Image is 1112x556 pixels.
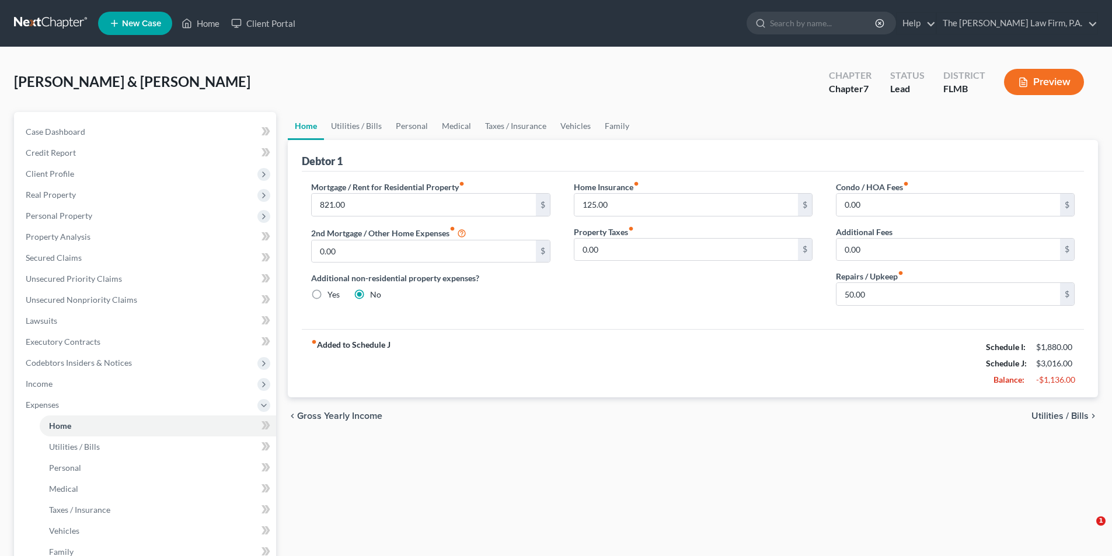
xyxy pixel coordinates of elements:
a: Utilities / Bills [40,436,276,457]
i: fiber_manual_record [459,181,465,187]
span: Expenses [26,400,59,410]
a: Credit Report [16,142,276,163]
span: Lawsuits [26,316,57,326]
div: $ [536,240,550,263]
button: Preview [1004,69,1084,95]
a: Home [288,112,324,140]
label: Additional non-residential property expenses? [311,272,550,284]
strong: Balance: [994,375,1024,384]
span: Home [49,421,71,431]
a: Unsecured Priority Claims [16,268,276,289]
input: -- [836,283,1060,305]
a: Medical [40,478,276,499]
a: Vehicles [40,520,276,541]
a: Personal [389,112,435,140]
a: Medical [435,112,478,140]
a: Property Analysis [16,226,276,247]
a: Personal [40,457,276,478]
i: fiber_manual_record [898,270,904,276]
label: Mortgage / Rent for Residential Property [311,181,465,193]
input: Search by name... [770,12,877,34]
span: 7 [863,83,869,94]
div: $1,880.00 [1036,341,1075,353]
a: Taxes / Insurance [478,112,553,140]
span: Unsecured Nonpriority Claims [26,295,137,305]
span: Credit Report [26,148,76,158]
span: Real Property [26,190,76,200]
iframe: Intercom live chat [1072,516,1100,544]
div: $ [1060,194,1074,216]
span: Personal Property [26,211,92,221]
a: Family [598,112,636,140]
div: $ [798,239,812,261]
div: $ [1060,283,1074,305]
div: $3,016.00 [1036,358,1075,369]
div: Lead [890,82,925,96]
span: 1 [1096,516,1106,526]
span: Gross Yearly Income [297,411,382,421]
i: chevron_right [1089,411,1098,421]
input: -- [312,194,535,216]
label: Home Insurance [574,181,639,193]
div: District [943,69,985,82]
span: Case Dashboard [26,127,85,137]
label: Repairs / Upkeep [836,270,904,282]
div: Chapter [829,82,872,96]
a: Client Portal [225,13,301,34]
span: Medical [49,484,78,494]
label: Yes [327,289,340,300]
a: Lawsuits [16,310,276,331]
label: 2nd Mortgage / Other Home Expenses [311,226,466,240]
label: No [370,289,381,300]
input: -- [836,239,1060,261]
i: fiber_manual_record [633,181,639,187]
div: $ [536,194,550,216]
span: Client Profile [26,169,74,179]
a: The [PERSON_NAME] Law Firm, P.A. [937,13,1097,34]
strong: Schedule I: [986,342,1026,352]
a: Unsecured Nonpriority Claims [16,289,276,310]
a: Secured Claims [16,247,276,268]
i: fiber_manual_record [903,181,909,187]
i: fiber_manual_record [311,339,317,345]
span: Taxes / Insurance [49,505,110,515]
div: $ [798,194,812,216]
a: Executory Contracts [16,331,276,352]
span: Utilities / Bills [1031,411,1089,421]
a: Taxes / Insurance [40,499,276,520]
div: Status [890,69,925,82]
span: Unsecured Priority Claims [26,274,122,284]
a: Vehicles [553,112,598,140]
i: fiber_manual_record [449,226,455,232]
a: Help [897,13,936,34]
span: Secured Claims [26,253,82,263]
input: -- [836,194,1060,216]
input: -- [574,239,798,261]
a: Case Dashboard [16,121,276,142]
span: Executory Contracts [26,337,100,347]
input: -- [574,194,798,216]
span: Income [26,379,53,389]
a: Home [40,415,276,436]
i: fiber_manual_record [628,226,634,232]
label: Condo / HOA Fees [836,181,909,193]
div: FLMB [943,82,985,96]
a: Utilities / Bills [324,112,389,140]
button: chevron_left Gross Yearly Income [288,411,382,421]
strong: Schedule J: [986,358,1027,368]
div: Chapter [829,69,872,82]
input: -- [312,240,535,263]
div: $ [1060,239,1074,261]
span: Codebtors Insiders & Notices [26,358,132,368]
label: Property Taxes [574,226,634,238]
a: Home [176,13,225,34]
div: Debtor 1 [302,154,343,168]
i: chevron_left [288,411,297,421]
strong: Added to Schedule J [311,339,391,388]
span: Personal [49,463,81,473]
div: -$1,136.00 [1036,374,1075,386]
span: [PERSON_NAME] & [PERSON_NAME] [14,73,250,90]
span: Property Analysis [26,232,90,242]
span: Utilities / Bills [49,442,100,452]
button: Utilities / Bills chevron_right [1031,411,1098,421]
